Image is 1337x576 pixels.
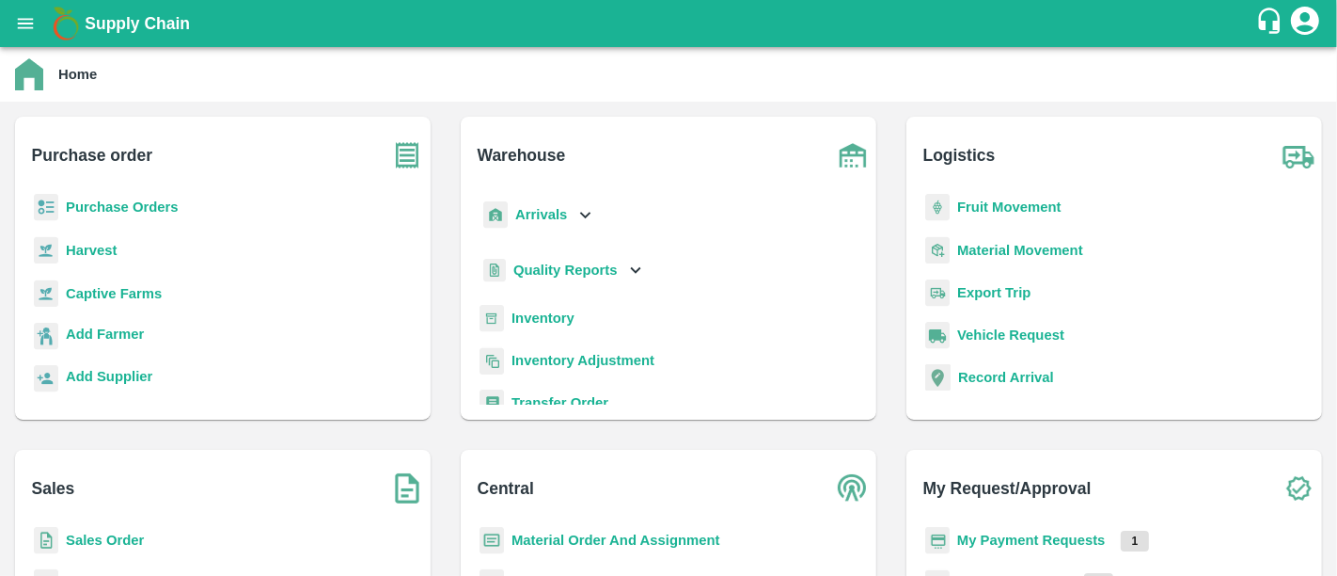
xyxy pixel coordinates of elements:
img: home [15,58,43,90]
a: Add Supplier [66,366,152,392]
b: Central [478,475,534,502]
img: recordArrival [925,364,951,391]
button: open drawer [4,2,47,45]
img: vehicle [925,322,950,349]
img: soSales [384,465,431,512]
img: reciept [34,194,58,221]
a: Add Farmer [66,324,144,349]
b: Quality Reports [513,263,618,278]
b: Sales [32,475,75,502]
img: purchase [384,132,431,179]
a: Captive Farms [66,286,162,301]
b: Logistics [923,142,996,168]
a: Purchase Orders [66,200,179,215]
b: Home [58,67,97,82]
div: Arrivals [480,194,596,236]
b: Supply Chain [85,14,190,33]
img: check [1275,465,1322,512]
a: Vehicle Request [957,328,1064,343]
a: My Payment Requests [957,533,1106,548]
b: Arrivals [515,207,567,222]
a: Export Trip [957,285,1030,300]
a: Record Arrival [958,370,1054,385]
a: Sales Order [66,533,144,548]
a: Fruit Movement [957,200,1062,215]
img: harvest [34,236,58,264]
a: Harvest [66,243,117,258]
b: Purchase order [32,142,152,168]
b: Add Supplier [66,369,152,384]
img: whArrival [483,201,508,229]
img: central [829,465,876,512]
img: payment [925,527,950,554]
img: inventory [480,347,504,375]
div: account of current user [1288,4,1322,43]
div: Quality Reports [480,251,646,290]
b: Warehouse [478,142,566,168]
img: fruit [925,194,950,221]
img: centralMaterial [480,527,504,554]
img: harvest [34,280,58,308]
img: logo [47,5,85,42]
b: My Request/Approval [923,475,1092,502]
a: Inventory [511,311,574,326]
img: whTransfer [480,390,504,417]
img: material [925,236,950,264]
a: Transfer Order [511,395,608,410]
img: sales [34,527,58,554]
img: truck [1275,132,1322,179]
img: farmer [34,323,58,350]
b: Add Farmer [66,327,144,342]
img: whInventory [480,305,504,332]
img: delivery [925,280,950,307]
img: supplier [34,365,58,392]
div: customer-support [1255,7,1288,40]
a: Supply Chain [85,10,1255,37]
a: Inventory Adjustment [511,353,654,368]
img: qualityReport [483,259,506,282]
p: 1 [1121,531,1150,552]
a: Material Order And Assignment [511,533,720,548]
a: Material Movement [957,243,1083,258]
img: warehouse [829,132,876,179]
